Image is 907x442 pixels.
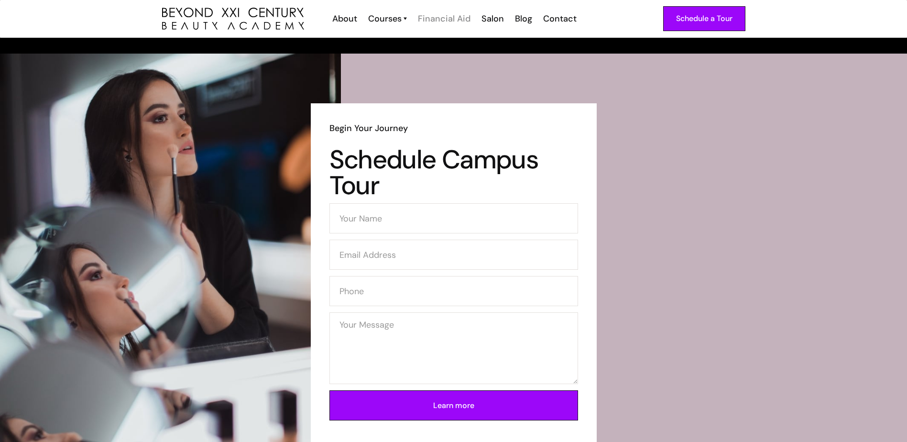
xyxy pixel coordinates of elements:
[537,12,581,25] a: Contact
[329,276,578,306] input: Phone
[162,8,304,30] img: beyond 21st century beauty academy logo
[543,12,577,25] div: Contact
[329,122,578,134] h6: Begin Your Journey
[663,6,745,31] a: Schedule a Tour
[509,12,537,25] a: Blog
[418,12,470,25] div: Financial Aid
[329,203,578,427] form: Contact Form
[329,203,578,233] input: Your Name
[162,8,304,30] a: home
[329,240,578,270] input: Email Address
[332,12,357,25] div: About
[481,12,504,25] div: Salon
[412,12,475,25] a: Financial Aid
[329,390,578,420] input: Learn more
[368,12,402,25] div: Courses
[326,12,362,25] a: About
[515,12,532,25] div: Blog
[329,147,578,199] h3: Schedule Campus Tour
[368,12,407,25] a: Courses
[475,12,509,25] a: Salon
[676,12,732,25] div: Schedule a Tour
